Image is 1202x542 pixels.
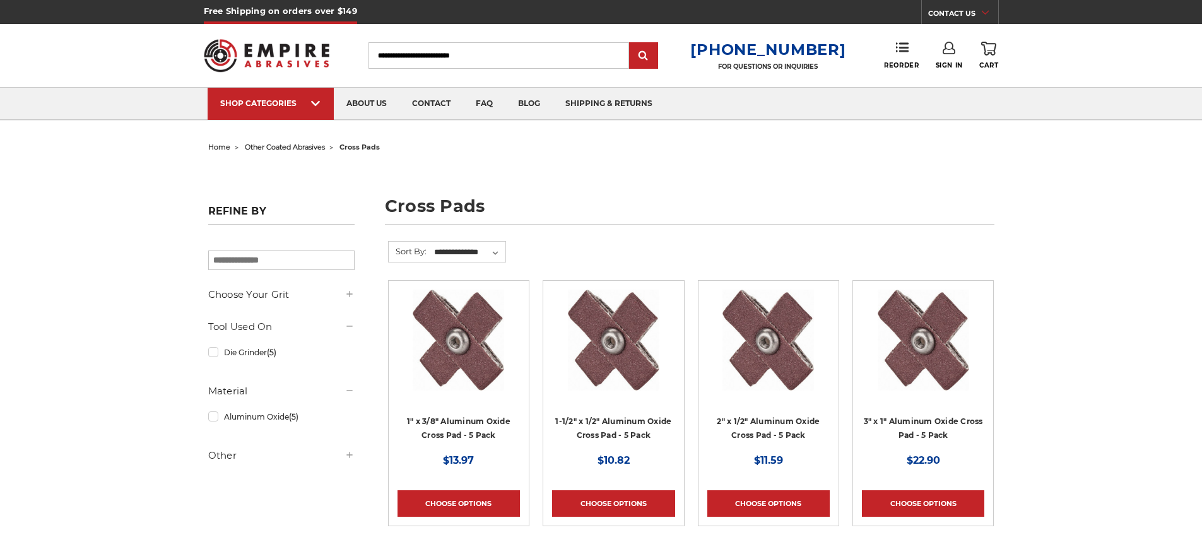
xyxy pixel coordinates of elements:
span: (5) [267,348,276,357]
div: SHOP CATEGORIES [220,98,321,108]
h1: cross pads [385,197,994,225]
a: other coated abrasives [245,143,325,151]
span: $13.97 [443,454,474,466]
a: Choose Options [707,490,830,517]
span: (5) [289,412,298,421]
a: Abrasive Cross Pad [707,290,830,412]
a: 1" x 3/8" Aluminum Oxide Cross Pad - 5 Pack [407,416,510,440]
h5: Tool Used On [208,319,355,334]
img: Abrasive Cross Pad [722,290,814,391]
span: $22.90 [907,454,940,466]
img: Empire Abrasives [204,31,330,80]
a: 1-1/2" x 1/2" Aluminum Oxide Cross Pad - 5 Pack [555,416,671,440]
img: Abrasive Cross Pad [878,290,969,391]
a: Abrasive Cross Pad [398,290,520,412]
a: Die Grinder [208,341,355,363]
h5: Refine by [208,205,355,225]
a: Choose Options [552,490,675,517]
a: shipping & returns [553,88,665,120]
span: $10.82 [598,454,630,466]
h5: Other [208,448,355,463]
a: 3" x 1" Aluminum Oxide Cross Pad - 5 Pack [864,416,983,440]
span: Reorder [884,61,919,69]
span: Cart [979,61,998,69]
a: [PHONE_NUMBER] [690,40,846,59]
h5: Material [208,384,355,399]
img: Abrasive Cross Pad [413,290,504,391]
label: Sort By: [389,242,427,261]
span: $11.59 [754,454,783,466]
input: Submit [631,44,656,69]
p: FOR QUESTIONS OR INQUIRIES [690,62,846,71]
a: Abrasive Cross Pad [862,290,984,412]
a: Reorder [884,42,919,69]
img: Abrasive Cross Pad [568,290,659,391]
a: Cart [979,42,998,69]
span: Sign In [936,61,963,69]
a: Abrasive Cross Pad [552,290,675,412]
a: about us [334,88,399,120]
a: Aluminum Oxide [208,406,355,428]
a: contact [399,88,463,120]
a: Choose Options [862,490,984,517]
a: blog [505,88,553,120]
h5: Choose Your Grit [208,287,355,302]
a: home [208,143,230,151]
span: cross pads [339,143,380,151]
a: faq [463,88,505,120]
select: Sort By: [432,243,505,262]
a: CONTACT US [928,6,998,24]
a: Choose Options [398,490,520,517]
a: 2" x 1/2" Aluminum Oxide Cross Pad - 5 Pack [717,416,820,440]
